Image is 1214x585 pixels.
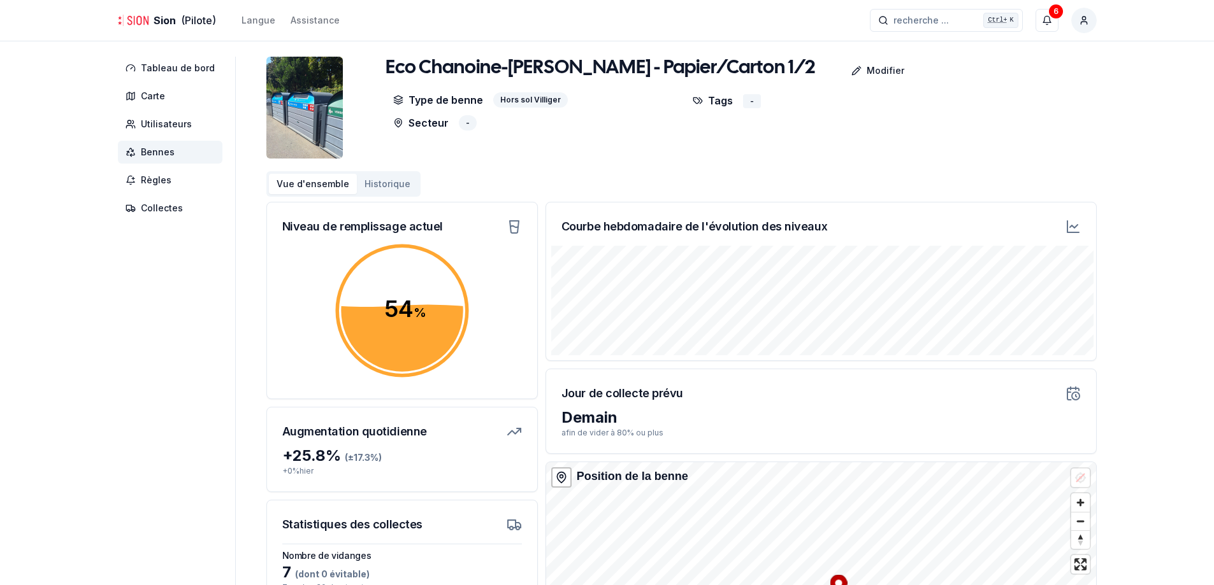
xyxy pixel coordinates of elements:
[561,428,1081,438] p: afin de vider à 80% ou plus
[266,57,343,159] img: bin Image
[743,94,761,108] div: -
[118,5,148,36] img: Sion Logo
[459,115,477,130] div: -
[393,92,483,108] p: Type de benne
[118,85,228,108] a: Carte
[118,197,228,220] a: Collectes
[282,423,427,441] h3: Augmentation quotidienne
[282,562,522,582] div: 7
[118,13,216,28] a: Sion(Pilote)
[1071,512,1090,530] span: Zoom out
[1071,555,1090,574] button: Enter fullscreen
[282,516,423,533] h3: Statistiques des collectes
[269,174,357,194] button: Vue d'ensemble
[118,57,228,80] a: Tableau de bord
[867,64,904,77] p: Modifier
[1036,9,1059,32] button: 6
[118,169,228,192] a: Règles
[1071,469,1090,487] button: Location not available
[577,467,688,485] div: Position de la benne
[118,113,228,136] a: Utilisateurs
[282,218,443,236] h3: Niveau de remplissage actuel
[242,13,275,28] button: Langue
[181,13,216,28] span: (Pilote)
[493,92,568,108] div: Hors sol Villiger
[1049,4,1063,18] div: 6
[118,141,228,164] a: Bennes
[561,384,683,402] h3: Jour de collecte prévu
[154,13,176,28] span: Sion
[870,9,1023,32] button: recherche ...Ctrl+K
[345,452,382,463] span: (± 17.3 %)
[141,118,192,130] span: Utilisateurs
[386,57,816,80] h1: Eco Chanoine-[PERSON_NAME] - Papier/Carton 1/2
[693,92,733,108] p: Tags
[291,568,370,579] span: (dont 0 évitable)
[282,446,522,466] div: + 25.8 %
[561,407,1081,428] div: Demain
[141,146,175,159] span: Bennes
[291,13,340,28] a: Assistance
[282,549,522,562] h3: Nombre de vidanges
[242,14,275,27] div: Langue
[561,218,827,236] h3: Courbe hebdomadaire de l'évolution des niveaux
[282,466,522,476] p: + 0 % hier
[141,174,171,187] span: Règles
[816,58,914,83] a: Modifier
[357,174,418,194] button: Historique
[1071,530,1090,549] button: Reset bearing to north
[393,115,449,130] p: Secteur
[141,202,183,215] span: Collectes
[141,62,215,74] span: Tableau de bord
[1071,512,1090,530] button: Zoom out
[893,14,949,27] span: recherche ...
[141,90,165,102] span: Carte
[1071,493,1090,512] button: Zoom in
